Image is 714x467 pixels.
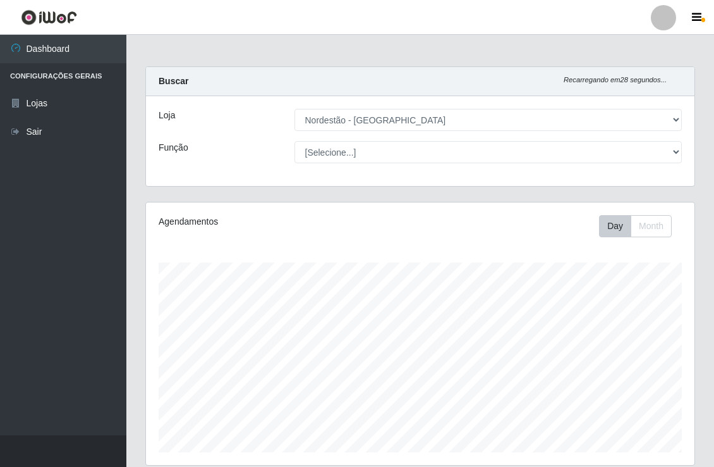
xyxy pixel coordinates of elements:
img: CoreUI Logo [21,9,77,25]
div: Agendamentos [159,215,366,228]
button: Day [599,215,631,237]
div: Toolbar with button groups [599,215,682,237]
i: Recarregando em 28 segundos... [564,76,667,84]
div: First group [599,215,672,237]
label: Função [159,141,188,154]
strong: Buscar [159,76,188,86]
label: Loja [159,109,175,122]
button: Month [631,215,672,237]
